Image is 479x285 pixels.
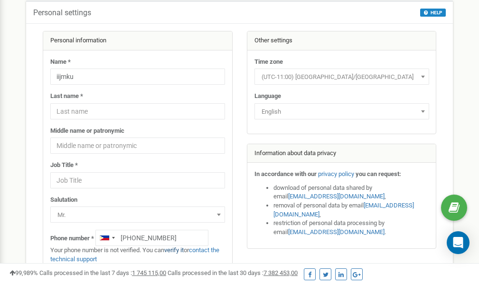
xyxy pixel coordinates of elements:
[168,269,298,276] span: Calls processed in the last 30 days :
[254,170,317,177] strong: In accordance with our
[288,228,385,236] a: [EMAIL_ADDRESS][DOMAIN_NAME]
[263,269,298,276] u: 7 382 453,00
[9,269,38,276] span: 99,989%
[254,58,283,67] label: Time zone
[420,9,446,17] button: HELP
[96,230,118,246] div: Telephone country code
[50,103,225,119] input: Last name
[273,184,429,201] li: download of personal data shared by email ,
[50,161,78,170] label: Job Title *
[50,246,225,264] p: Your phone number is not verified. You can or
[164,246,184,254] a: verify it
[50,58,71,67] label: Name *
[288,193,385,200] a: [EMAIL_ADDRESS][DOMAIN_NAME]
[39,269,166,276] span: Calls processed in the last 7 days :
[50,92,83,101] label: Last name *
[50,127,124,136] label: Middle name or patronymic
[258,70,426,84] span: (UTC-11:00) Pacific/Midway
[254,69,429,85] span: (UTC-11:00) Pacific/Midway
[247,31,436,50] div: Other settings
[54,208,222,222] span: Mr.
[273,202,414,218] a: [EMAIL_ADDRESS][DOMAIN_NAME]
[273,219,429,236] li: restriction of personal data processing by email .
[50,138,225,154] input: Middle name or patronymic
[43,31,232,50] div: Personal information
[318,170,354,177] a: privacy policy
[50,206,225,223] span: Mr.
[132,269,166,276] u: 1 745 115,00
[247,144,436,163] div: Information about data privacy
[50,234,94,243] label: Phone number *
[254,92,281,101] label: Language
[50,196,77,205] label: Salutation
[254,103,429,119] span: English
[95,230,208,246] input: +1-800-555-55-55
[50,246,219,263] a: contact the technical support
[258,105,426,118] span: English
[447,231,470,254] div: Open Intercom Messenger
[33,9,91,17] h5: Personal settings
[50,69,225,85] input: Name
[356,170,401,177] strong: you can request:
[50,172,225,188] input: Job Title
[273,201,429,219] li: removal of personal data by email ,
